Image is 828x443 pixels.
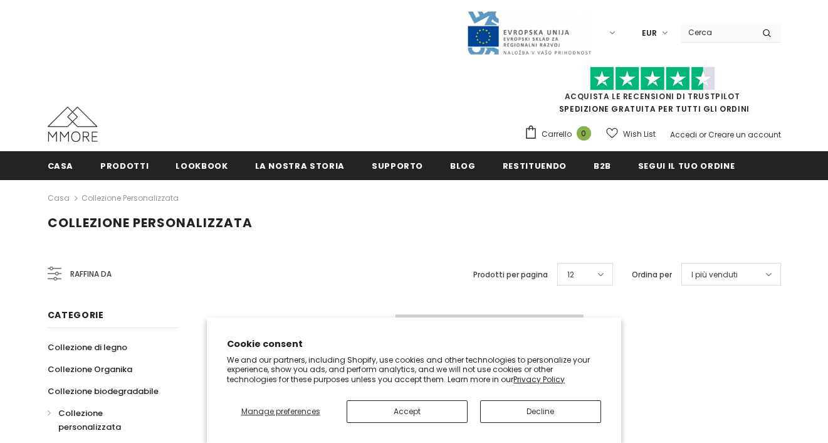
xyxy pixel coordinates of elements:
[691,269,738,281] span: I più venduti
[48,336,127,358] a: Collezione di legno
[577,126,591,141] span: 0
[372,151,423,179] a: supporto
[503,151,567,179] a: Restituendo
[542,128,572,141] span: Carrello
[632,269,672,281] label: Ordina per
[670,129,697,140] a: Accedi
[473,269,548,281] label: Prodotti per pagina
[524,125,597,144] a: Carrello 0
[48,160,74,172] span: Casa
[372,160,423,172] span: supporto
[606,123,656,145] a: Wish List
[565,91,740,102] a: Acquista le recensioni di TrustPilot
[638,151,735,179] a: Segui il tuo ordine
[480,400,601,423] button: Decline
[81,193,179,203] a: Collezione personalizzata
[48,191,70,206] a: Casa
[48,151,74,179] a: Casa
[513,374,565,385] a: Privacy Policy
[255,160,345,172] span: La nostra storia
[176,151,228,179] a: Lookbook
[708,129,781,140] a: Creare un account
[642,27,657,40] span: EUR
[255,151,345,179] a: La nostra storia
[48,358,132,380] a: Collezione Organika
[48,341,127,353] span: Collezione di legno
[48,385,159,397] span: Collezione biodegradabile
[227,338,601,351] h2: Cookie consent
[681,23,753,41] input: Search Site
[594,151,611,179] a: B2B
[450,151,476,179] a: Blog
[70,267,112,281] span: Raffina da
[466,27,592,38] a: Javni Razpis
[567,269,574,281] span: 12
[176,160,228,172] span: Lookbook
[100,160,149,172] span: Prodotti
[48,380,159,402] a: Collezione biodegradabile
[241,406,320,417] span: Manage preferences
[466,10,592,56] img: Javni Razpis
[699,129,706,140] span: or
[100,151,149,179] a: Prodotti
[450,160,476,172] span: Blog
[590,67,715,91] img: Fidati di Pilot Stars
[638,160,735,172] span: Segui il tuo ordine
[48,107,98,142] img: Casi MMORE
[347,400,468,423] button: Accept
[623,128,656,141] span: Wish List
[524,72,781,114] span: SPEDIZIONE GRATUITA PER TUTTI GLI ORDINI
[58,407,121,433] span: Collezione personalizzata
[503,160,567,172] span: Restituendo
[594,160,611,172] span: B2B
[48,309,104,321] span: Categorie
[48,402,165,438] a: Collezione personalizzata
[227,355,601,385] p: We and our partners, including Shopify, use cookies and other technologies to personalize your ex...
[227,400,334,423] button: Manage preferences
[48,363,132,375] span: Collezione Organika
[48,214,253,232] span: Collezione personalizzata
